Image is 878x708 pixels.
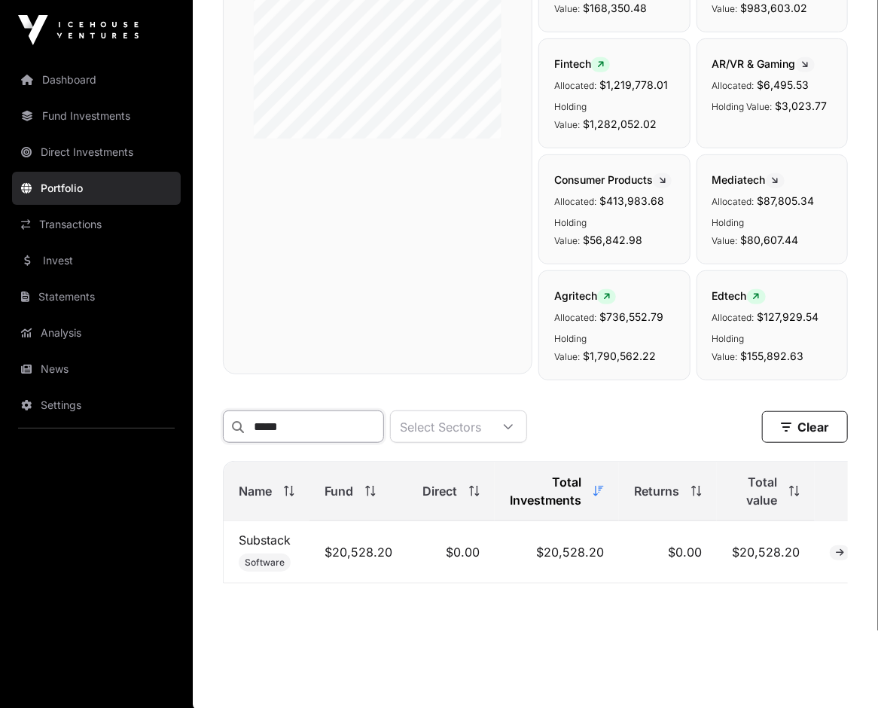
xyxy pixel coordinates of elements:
[712,57,815,70] span: AR/VR & Gaming
[554,173,672,186] span: Consumer Products
[554,333,587,362] span: Holding Value:
[583,2,647,14] span: $168,350.48
[554,80,596,91] span: Allocated:
[758,78,809,91] span: $6,495.53
[599,78,668,91] span: $1,219,778.01
[717,521,815,584] td: $20,528.20
[583,349,656,362] span: $1,790,562.22
[12,208,181,241] a: Transactions
[391,411,490,442] div: Select Sectors
[758,194,815,207] span: $87,805.34
[12,172,181,205] a: Portfolio
[583,117,657,130] span: $1,282,052.02
[554,312,596,323] span: Allocated:
[619,521,717,584] td: $0.00
[12,63,181,96] a: Dashboard
[239,533,291,548] a: Substack
[245,557,285,569] span: Software
[12,136,181,169] a: Direct Investments
[741,2,808,14] span: $983,603.02
[762,411,848,443] button: Clear
[712,312,755,323] span: Allocated:
[599,310,663,323] span: $736,552.79
[583,233,642,246] span: $56,842.98
[18,15,139,45] img: Icehouse Ventures Logo
[12,99,181,133] a: Fund Investments
[495,521,619,584] td: $20,528.20
[599,194,664,207] span: $413,983.68
[554,57,610,70] span: Fintech
[12,316,181,349] a: Analysis
[712,289,766,302] span: Edtech
[554,289,616,302] span: Agritech
[803,636,878,708] iframe: Chat Widget
[309,521,407,584] td: $20,528.20
[732,473,777,509] span: Total value
[12,389,181,422] a: Settings
[712,173,785,186] span: Mediatech
[758,310,819,323] span: $127,929.54
[510,473,581,509] span: Total Investments
[554,196,596,207] span: Allocated:
[12,280,181,313] a: Statements
[741,233,799,246] span: $80,607.44
[554,101,587,130] span: Holding Value:
[634,482,679,500] span: Returns
[407,521,495,584] td: $0.00
[554,217,587,246] span: Holding Value:
[741,349,804,362] span: $155,892.63
[12,244,181,277] a: Invest
[712,101,773,112] span: Holding Value:
[712,80,755,91] span: Allocated:
[776,99,828,112] span: $3,023.77
[12,352,181,386] a: News
[239,482,272,500] span: Name
[712,196,755,207] span: Allocated:
[422,482,457,500] span: Direct
[712,217,745,246] span: Holding Value:
[712,333,745,362] span: Holding Value:
[325,482,353,500] span: Fund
